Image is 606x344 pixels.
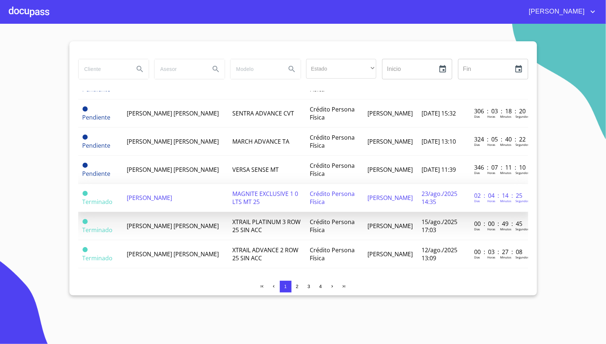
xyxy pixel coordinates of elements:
p: Minutos [500,114,511,118]
p: Segundos [515,255,529,259]
p: Segundos [515,143,529,147]
span: [PERSON_NAME] [367,194,413,202]
span: Crédito Persona Física [310,218,355,234]
p: Dias [474,255,480,259]
span: [DATE] 11:39 [422,166,456,174]
p: Dias [474,114,480,118]
button: 2 [291,281,303,292]
p: 324 : 05 : 40 : 22 [474,135,523,143]
span: 3 [308,284,310,289]
span: [PERSON_NAME] [PERSON_NAME] [127,109,219,117]
span: [PERSON_NAME] [367,166,413,174]
p: Minutos [500,227,511,231]
span: Terminado [83,219,88,224]
p: Horas [487,171,495,175]
span: [PERSON_NAME] [PERSON_NAME] [127,222,219,230]
span: SENTRA ADVANCE CVT [232,109,294,117]
span: Terminado [83,198,113,206]
span: MAGNITE EXCLUSIVE 1 0 LTS MT 25 [232,190,298,206]
span: MARCH ADVANCE TA [232,137,289,145]
span: Crédito Persona Física [310,274,355,290]
p: 02 : 04 : 14 : 25 [474,192,523,200]
button: 1 [280,281,291,292]
p: 306 : 03 : 18 : 20 [474,107,523,115]
span: Pendiente [83,141,111,150]
span: 15/ago./2025 17:03 [422,218,457,234]
p: 00 : 03 : 27 : 08 [474,248,523,256]
span: [DATE] 15:32 [422,109,456,117]
span: [PERSON_NAME] [PERSON_NAME] [127,137,219,145]
p: Horas [487,255,495,259]
span: VERSA SENSE MT [232,166,279,174]
span: Crédito Persona Física [310,105,355,121]
span: Crédito Persona Física [310,162,355,178]
p: Minutos [500,255,511,259]
input: search [79,59,128,79]
input: search [230,59,280,79]
button: Search [283,60,301,78]
p: Minutos [500,143,511,147]
span: Crédito Persona Física [310,190,355,206]
p: Dias [474,199,480,203]
span: [PERSON_NAME] [PERSON_NAME] [127,166,219,174]
span: XTRAIL ADVANCE 2 ROW 25 SIN ACC [232,246,298,262]
button: 3 [303,281,315,292]
input: search [155,59,204,79]
p: Dias [474,171,480,175]
span: Pendiente [83,163,88,168]
span: [PERSON_NAME] [367,137,413,145]
button: Search [131,60,149,78]
button: Search [207,60,225,78]
span: 06/ago./2025 10:05 [422,274,457,290]
span: Pendiente [83,170,111,178]
span: VERSA SENSE TM 25 SIN ACC [232,274,297,290]
span: 4 [319,284,322,289]
button: account of current user [523,6,597,18]
p: Minutos [500,199,511,203]
p: 346 : 07 : 11 : 10 [474,163,523,171]
p: Horas [487,143,495,147]
span: [PERSON_NAME] [PERSON_NAME] [127,250,219,258]
p: Horas [487,227,495,231]
div: ​ [306,59,376,79]
span: [PERSON_NAME] [127,194,172,202]
p: Minutos [500,171,511,175]
p: Dias [474,227,480,231]
button: 4 [315,281,327,292]
span: Crédito Persona Física [310,246,355,262]
span: 12/ago./2025 13:09 [422,246,457,262]
span: Pendiente [83,113,111,121]
p: Segundos [515,199,529,203]
span: 1 [284,284,287,289]
p: Segundos [515,114,529,118]
p: Segundos [515,171,529,175]
span: [PERSON_NAME] [367,222,413,230]
span: [DATE] 13:10 [422,137,456,145]
span: [PERSON_NAME] [367,250,413,258]
span: Terminado [83,247,88,252]
span: Terminado [83,226,113,234]
span: 2 [296,284,298,289]
span: Terminado [83,191,88,196]
p: Dias [474,143,480,147]
span: [PERSON_NAME] [367,109,413,117]
span: Crédito Persona Física [310,133,355,150]
p: Horas [487,199,495,203]
span: Pendiente [83,106,88,111]
p: 00 : 00 : 49 : 45 [474,220,523,228]
p: Horas [487,114,495,118]
span: Pendiente [83,135,88,140]
span: 23/ago./2025 14:35 [422,190,457,206]
span: [PERSON_NAME] [523,6,588,18]
span: Terminado [83,254,113,262]
p: Segundos [515,227,529,231]
span: XTRAIL PLATINUM 3 ROW 25 SIN ACC [232,218,301,234]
